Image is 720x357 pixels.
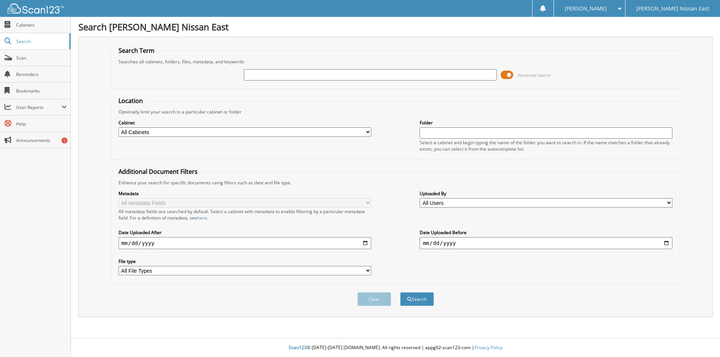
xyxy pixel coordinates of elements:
[420,237,672,249] input: end
[115,46,158,55] legend: Search Term
[118,208,371,221] div: All metadata fields are searched by default. Select a cabinet with metadata to enable filtering b...
[118,119,371,126] label: Cabinet
[71,339,720,357] div: © [DATE]-[DATE] [DOMAIN_NAME]. All rights reserved | appg02-scan123-com |
[16,71,67,78] span: Reminders
[118,237,371,249] input: start
[16,88,67,94] span: Bookmarks
[420,229,672,236] label: Date Uploaded Before
[400,292,434,306] button: Search
[115,58,676,65] div: Searches all cabinets, folders, files, metadata, and keywords
[16,137,67,143] span: Announcements
[420,190,672,197] label: Uploaded By
[420,119,672,126] label: Folder
[357,292,391,306] button: Clear
[7,3,64,13] img: scan123-logo-white.svg
[115,179,676,186] div: Enhance your search for specific documents using filters such as date and file type.
[682,321,720,357] iframe: Chat Widget
[197,215,207,221] a: here
[115,97,147,105] legend: Location
[474,344,502,351] a: Privacy Policy
[118,190,371,197] label: Metadata
[420,139,672,152] div: Select a cabinet and begin typing the name of the folder you want to search in. If the name match...
[115,167,201,176] legend: Additional Document Filters
[16,55,67,61] span: Scan
[16,121,67,127] span: Help
[16,104,61,111] span: User Reports
[115,109,676,115] div: Optionally limit your search to a particular cabinet or folder
[118,229,371,236] label: Date Uploaded After
[118,258,371,264] label: File type
[517,72,551,78] span: Advanced Search
[16,22,67,28] span: Cabinets
[61,137,67,143] div: 1
[78,21,712,33] h1: Search [PERSON_NAME] Nissan East
[636,6,709,11] span: [PERSON_NAME] Nissan East
[16,38,66,45] span: Search
[289,344,307,351] span: Scan123
[565,6,607,11] span: [PERSON_NAME]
